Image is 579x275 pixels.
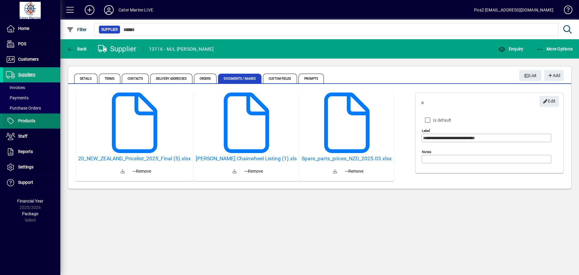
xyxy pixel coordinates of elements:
[122,74,149,83] span: Contacts
[18,26,29,31] span: Home
[78,155,191,162] a: 20_NEW_ZEALAND_Pricelist_2025_Final (5).xlsx
[416,94,430,109] button: Back
[150,74,192,83] span: Delivery Addresses
[328,164,342,179] a: Download
[3,37,60,52] a: POS
[543,96,556,106] span: Edit
[536,46,573,51] span: More Options
[80,5,99,15] button: Add
[244,168,263,174] span: Remove
[18,72,35,77] span: Suppliers
[18,149,33,154] span: Reports
[65,43,88,54] button: Back
[3,21,60,36] a: Home
[474,5,553,15] div: Pos2 [EMAIL_ADDRESS][DOMAIN_NAME]
[22,211,38,216] span: Package
[60,43,93,54] app-page-header-button: Back
[6,95,29,100] span: Payments
[65,24,88,35] button: Filter
[302,155,392,162] a: Spare_parts_prices_NZD_2025.03.xlsx
[342,166,366,177] button: Remove
[98,44,137,54] div: Supplier
[3,129,60,144] a: Staff
[18,165,33,169] span: Settings
[74,74,97,83] span: Details
[3,175,60,190] a: Support
[6,85,25,90] span: Invoices
[101,27,118,33] span: Supplier
[497,43,525,54] button: Enquiry
[535,43,574,54] button: More Options
[422,150,431,154] mat-label: Notes
[3,144,60,159] a: Reports
[242,166,265,177] button: Remove
[194,74,217,83] span: Orders
[132,168,151,174] span: Remove
[99,74,121,83] span: Terms
[559,1,571,21] a: Knowledge Base
[3,160,60,175] a: Settings
[547,71,560,81] span: Add
[149,44,214,54] div: 13116 - M/L [PERSON_NAME]
[130,166,153,177] button: Remove
[196,155,297,162] a: [PERSON_NAME] Chainwheel Listing (1).xls
[345,168,363,174] span: Remove
[18,118,35,123] span: Products
[99,5,119,15] button: Profile
[18,57,39,62] span: Customers
[3,103,60,113] a: Purchase Orders
[422,129,430,133] mat-label: Label
[544,70,564,81] button: Add
[67,46,87,51] span: Back
[498,46,523,51] span: Enquiry
[227,164,242,179] a: Download
[524,71,537,81] span: List
[3,93,60,103] a: Payments
[18,134,27,139] span: Staff
[539,96,559,107] button: Edit
[218,74,261,83] span: Documents / Images
[18,180,33,185] span: Support
[17,199,43,203] span: Financial Year
[263,74,297,83] span: Custom Fields
[115,164,130,179] a: Download
[18,41,26,46] span: POS
[3,114,60,129] a: Products
[6,106,41,110] span: Purchase Orders
[67,27,87,32] span: Filter
[119,5,153,15] div: Cater Marine LIVE
[3,52,60,67] a: Customers
[299,74,324,83] span: Prompts
[519,70,542,81] button: List
[3,82,60,93] a: Invoices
